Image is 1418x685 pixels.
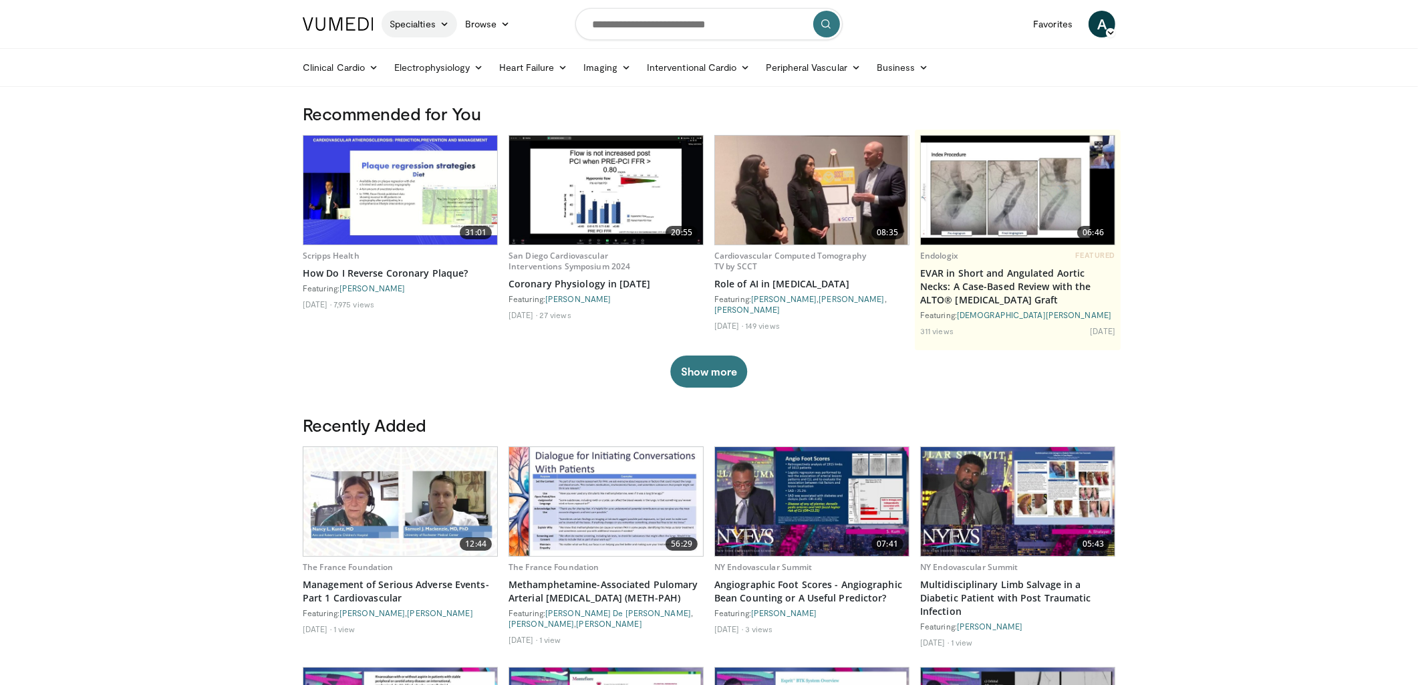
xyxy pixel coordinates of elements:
[303,578,498,605] a: Management of Serious Adverse Events- Part 1 Cardiovascular
[751,294,817,303] a: [PERSON_NAME]
[1076,251,1115,260] span: FEATURED
[1090,325,1115,336] li: [DATE]
[545,294,611,303] a: [PERSON_NAME]
[639,54,758,81] a: Interventional Cardio
[303,624,331,634] li: [DATE]
[509,136,703,245] a: 20:55
[509,250,630,272] a: San Diego Cardiovascular Interventions Symposium 2024
[714,293,909,315] div: Featuring: , ,
[1077,537,1109,551] span: 05:43
[303,267,498,280] a: How Do I Reverse Coronary Plaque?
[1089,11,1115,37] a: A
[407,608,472,618] a: [PERSON_NAME]
[509,607,704,629] div: Featuring: , ,
[333,624,356,634] li: 1 view
[921,447,1115,556] img: af8f4250-e667-420e-85bb-a99ec71647f9.620x360_q85_upscale.jpg
[303,447,497,556] a: 12:44
[714,607,909,618] div: Featuring:
[1077,226,1109,239] span: 06:46
[545,608,691,618] a: [PERSON_NAME] De [PERSON_NAME]
[920,309,1115,320] div: Featuring:
[303,561,394,573] a: The France Foundation
[509,293,704,304] div: Featuring:
[714,624,743,634] li: [DATE]
[920,267,1115,307] a: EVAR in Short and Angulated Aortic Necks: A Case-Based Review with the ALTO® [MEDICAL_DATA] Graft
[303,136,497,245] a: 31:01
[1025,11,1081,37] a: Favorites
[457,11,519,37] a: Browse
[957,622,1022,631] a: [PERSON_NAME]
[333,299,374,309] li: 7,975 views
[509,277,704,291] a: Coronary Physiology in [DATE]
[539,634,561,645] li: 1 view
[920,637,949,648] li: [DATE]
[869,54,937,81] a: Business
[491,54,575,81] a: Heart Failure
[303,103,1115,124] h3: Recommended for You
[509,309,537,320] li: [DATE]
[339,283,405,293] a: [PERSON_NAME]
[575,8,843,40] input: Search topics, interventions
[871,226,903,239] span: 08:35
[303,299,331,309] li: [DATE]
[509,447,703,556] img: e6526624-afbf-4e01-b191-253431dd5d24.620x360_q85_upscale.jpg
[751,608,817,618] a: [PERSON_NAME]
[758,54,869,81] a: Peripheral Vascular
[382,11,457,37] a: Specialties
[666,537,698,551] span: 56:29
[666,226,698,239] span: 20:55
[715,447,909,556] a: 07:41
[715,447,909,556] img: 2a8e3f39-ec71-405a-892e-c7039430bcfc.620x360_q85_upscale.jpg
[460,226,492,239] span: 31:01
[921,447,1115,556] a: 05:43
[303,447,497,556] img: 9f260758-7bd1-412d-a6a5-a63c7b7df741.620x360_q85_upscale.jpg
[509,619,574,628] a: [PERSON_NAME]
[920,578,1115,618] a: Multidisciplinary Limb Salvage in a Diabetic Patient with Post Traumatic Infection
[745,624,773,634] li: 3 views
[957,310,1111,319] a: [DEMOGRAPHIC_DATA][PERSON_NAME]
[303,607,498,618] div: Featuring: ,
[303,17,374,31] img: VuMedi Logo
[509,634,537,645] li: [DATE]
[920,325,954,336] li: 311 views
[819,294,884,303] a: [PERSON_NAME]
[303,250,360,261] a: Scripps Health
[295,54,386,81] a: Clinical Cardio
[921,136,1115,245] img: 155c12f0-1e07-46e7-993d-58b0602714b1.620x360_q85_upscale.jpg
[920,621,1115,632] div: Featuring:
[715,136,909,245] a: 08:35
[920,250,958,261] a: Endologix
[303,283,498,293] div: Featuring:
[921,136,1115,245] a: 06:46
[715,136,909,245] img: 4ac80ad3-4709-4252-a404-b18f15ef07b8.620x360_q85_upscale.jpg
[509,578,704,605] a: Methamphetamine-Associated Pulomary Arterial [MEDICAL_DATA] (METH-PAH)
[509,136,703,245] img: d02e6d71-9921-427a-ab27-a615a15c5bda.620x360_q85_upscale.jpg
[714,561,813,573] a: NY Endovascular Summit
[386,54,491,81] a: Electrophysiology
[576,619,642,628] a: [PERSON_NAME]
[714,305,780,314] a: [PERSON_NAME]
[714,250,866,272] a: Cardiovascular Computed Tomography TV by SCCT
[575,54,639,81] a: Imaging
[714,578,909,605] a: Angiographic Foot Scores - Angiographic Bean Counting or A Useful Predictor?
[670,356,747,388] button: Show more
[509,561,599,573] a: The France Foundation
[951,637,973,648] li: 1 view
[920,561,1018,573] a: NY Endovascular Summit
[539,309,571,320] li: 27 views
[509,447,703,556] a: 56:29
[460,537,492,551] span: 12:44
[339,608,405,618] a: [PERSON_NAME]
[871,537,903,551] span: 07:41
[714,277,909,291] a: Role of AI in [MEDICAL_DATA]
[745,320,780,331] li: 149 views
[303,414,1115,436] h3: Recently Added
[303,136,497,245] img: 31adc9e7-5da4-4a43-a07f-d5170cdb9529.620x360_q85_upscale.jpg
[714,320,743,331] li: [DATE]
